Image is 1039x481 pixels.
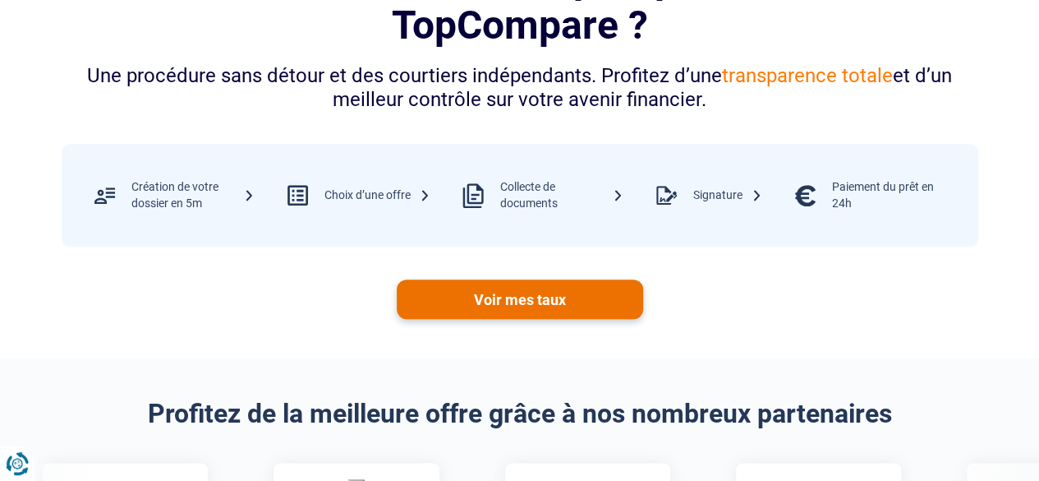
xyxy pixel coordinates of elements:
div: Collecte de documents [500,179,623,211]
div: Une procédure sans détour et des courtiers indépendants. Profitez d’une et d’un meilleur contrôle... [62,64,978,112]
h2: Profitez de la meilleure offre grâce à nos nombreux partenaires [62,398,978,429]
div: Choix d’une offre [324,187,430,204]
span: transparence totale [722,64,893,87]
a: Voir mes taux [397,280,643,319]
div: Signature [693,187,762,204]
div: Création de votre dossier en 5m [131,179,255,211]
div: Paiement du prêt en 24h [832,179,955,211]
